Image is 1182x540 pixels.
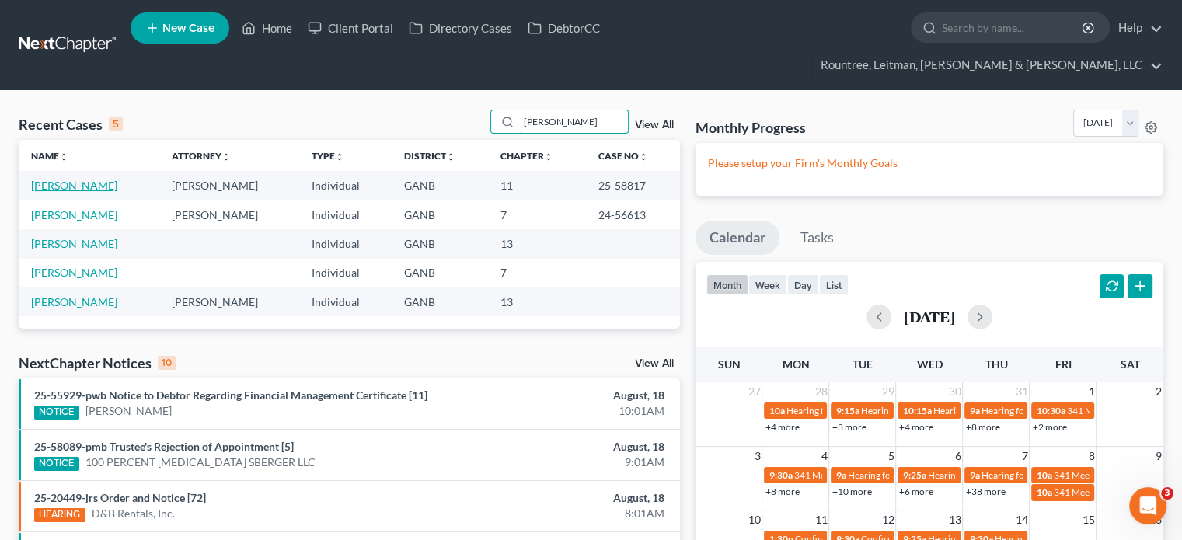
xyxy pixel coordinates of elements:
[586,200,680,229] td: 24-56613
[969,469,979,481] span: 9a
[299,287,392,316] td: Individual
[1013,382,1029,401] span: 31
[299,200,392,229] td: Individual
[969,405,979,416] span: 9a
[635,358,674,369] a: View All
[299,229,392,258] td: Individual
[786,221,848,255] a: Tasks
[392,259,488,287] td: GANB
[886,447,895,465] span: 5
[85,403,172,419] a: [PERSON_NAME]
[717,357,740,371] span: Sun
[835,405,859,416] span: 9:15a
[85,455,316,470] a: 100 PERCENT [MEDICAL_DATA] SBERGER LLC
[819,447,828,465] span: 4
[947,510,962,529] span: 13
[158,356,176,370] div: 10
[1086,382,1096,401] span: 1
[392,171,488,200] td: GANB
[465,403,664,419] div: 10:01AM
[1086,447,1096,465] span: 8
[748,274,787,295] button: week
[1154,382,1163,401] span: 2
[465,439,664,455] div: August, 18
[543,152,553,162] i: unfold_more
[904,308,955,325] h2: [DATE]
[1129,487,1166,524] iframe: Intercom live chat
[813,510,828,529] span: 11
[902,469,926,481] span: 9:25a
[981,405,1126,416] span: Hearing for Global Concessions Inc.
[487,259,585,287] td: 7
[706,274,748,295] button: month
[947,382,962,401] span: 30
[847,469,968,481] span: Hearing for [PERSON_NAME]
[981,469,1027,481] span: Hearing for
[765,486,799,497] a: +8 more
[335,152,344,162] i: unfold_more
[746,510,762,529] span: 10
[953,447,962,465] span: 6
[813,51,1163,79] a: Rountree, Leitman, [PERSON_NAME] & [PERSON_NAME], LLC
[299,171,392,200] td: Individual
[793,469,859,481] span: 341 Meeting for
[392,229,488,258] td: GANB
[404,150,455,162] a: Districtunfold_more
[813,382,828,401] span: 28
[392,287,488,316] td: GANB
[487,287,585,316] td: 13
[860,405,982,416] span: Hearing for [PERSON_NAME]
[401,14,520,42] a: Directory Cases
[586,171,680,200] td: 25-58817
[500,150,553,162] a: Chapterunfold_more
[92,506,175,521] a: D&B Rentals, Inc.
[487,171,585,200] td: 11
[1080,510,1096,529] span: 15
[765,421,799,433] a: +4 more
[465,455,664,470] div: 9:01AM
[34,406,79,420] div: NOTICE
[1066,405,1131,416] span: 341 Meeting for
[746,382,762,401] span: 27
[34,457,79,471] div: NOTICE
[787,274,819,295] button: day
[933,405,1054,416] span: Hearing for [PERSON_NAME]
[598,150,648,162] a: Case Nounfold_more
[19,354,176,372] div: NextChapter Notices
[696,118,806,137] h3: Monthly Progress
[880,382,895,401] span: 29
[696,221,779,255] a: Calendar
[965,421,999,433] a: +8 more
[172,150,231,162] a: Attorneyunfold_more
[519,110,628,133] input: Search by name...
[446,152,455,162] i: unfold_more
[1032,421,1066,433] a: +2 more
[1111,14,1163,42] a: Help
[965,486,1005,497] a: +38 more
[300,14,401,42] a: Client Portal
[465,506,664,521] div: 8:01AM
[34,388,427,402] a: 25-55929-pwb Notice to Debtor Regarding Financial Management Certificate [11]
[19,115,123,134] div: Recent Cases
[1036,486,1051,498] span: 10a
[1120,357,1139,371] span: Sat
[898,421,933,433] a: +4 more
[312,150,344,162] a: Typeunfold_more
[31,295,117,308] a: [PERSON_NAME]
[31,179,117,192] a: [PERSON_NAME]
[520,14,608,42] a: DebtorCC
[1154,447,1163,465] span: 9
[832,486,871,497] a: +10 more
[34,508,85,522] div: HEARING
[31,266,117,279] a: [PERSON_NAME]
[1036,405,1065,416] span: 10:30a
[1020,447,1029,465] span: 7
[1013,510,1029,529] span: 14
[159,287,300,316] td: [PERSON_NAME]
[234,14,300,42] a: Home
[59,152,68,162] i: unfold_more
[31,150,68,162] a: Nameunfold_more
[942,13,1084,42] input: Search by name...
[832,421,866,433] a: +3 more
[487,200,585,229] td: 7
